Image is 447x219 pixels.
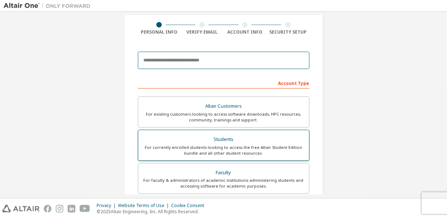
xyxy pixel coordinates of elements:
[143,111,305,123] div: For existing customers looking to access software downloads, HPC resources, community, trainings ...
[97,209,208,215] p: © 2025 Altair Engineering, Inc. All Rights Reserved.
[224,29,267,35] div: Account Info
[44,205,51,212] img: facebook.svg
[266,29,309,35] div: Security Setup
[143,101,305,111] div: Altair Customers
[56,205,63,212] img: instagram.svg
[181,29,224,35] div: Verify Email
[2,205,39,212] img: altair_logo.svg
[143,168,305,178] div: Faculty
[118,203,171,209] div: Website Terms of Use
[138,29,181,35] div: Personal Info
[143,145,305,156] div: For currently enrolled students looking to access the free Altair Student Edition bundle and all ...
[138,77,309,89] div: Account Type
[97,203,118,209] div: Privacy
[4,2,94,9] img: Altair One
[68,205,75,212] img: linkedin.svg
[171,203,208,209] div: Cookie Consent
[143,134,305,145] div: Students
[80,205,90,212] img: youtube.svg
[143,177,305,189] div: For faculty & administrators of academic institutions administering students and accessing softwa...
